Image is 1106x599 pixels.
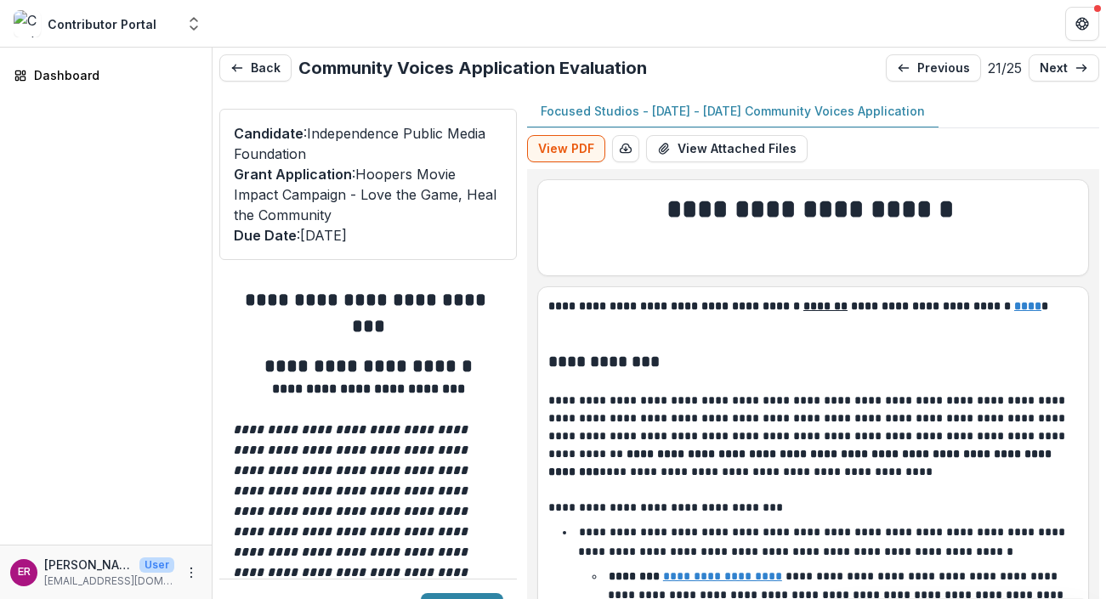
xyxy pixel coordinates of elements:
a: previous [886,54,981,82]
p: previous [917,61,970,76]
span: Candidate [234,125,303,142]
p: [EMAIL_ADDRESS][DOMAIN_NAME] [44,574,174,589]
p: User [139,557,174,573]
button: More [181,562,201,583]
p: : Hoopers Movie Impact Campaign - Love the Game, Heal the Community [234,164,502,225]
a: next [1029,54,1099,82]
p: : Independence Public Media Foundation [234,123,502,164]
a: Dashboard [7,61,205,89]
div: Emma Restrepo [18,567,31,578]
h2: Community Voices Application Evaluation [298,58,647,78]
button: Open entity switcher [182,7,206,41]
button: Get Help [1065,7,1099,41]
div: Dashboard [34,66,191,84]
button: View Attached Files [646,135,808,162]
span: Due Date [234,227,297,244]
p: : [DATE] [234,225,502,246]
p: 21 / 25 [988,58,1022,78]
p: next [1040,61,1068,76]
span: Grant Application [234,166,352,183]
p: Focused Studios - [DATE] - [DATE] Community Voices Application [541,102,925,120]
p: [PERSON_NAME] [44,556,133,574]
div: Contributor Portal [48,15,156,33]
button: View PDF [527,135,605,162]
img: Contributor Portal [14,10,41,37]
button: Back [219,54,292,82]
